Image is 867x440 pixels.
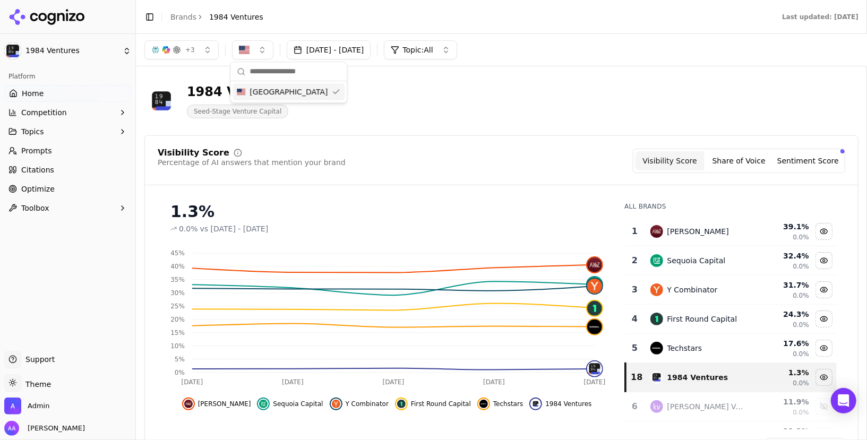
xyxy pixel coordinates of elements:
[4,142,131,159] a: Prompts
[816,369,832,386] button: Hide 1984 ventures data
[587,257,602,272] img: andreessen horowitz
[667,226,729,237] div: [PERSON_NAME]
[650,371,663,384] img: 1984 ventures
[793,291,809,300] span: 0.0%
[170,342,185,350] tspan: 10%
[587,279,602,294] img: y combinator
[4,421,85,436] button: Open user button
[21,354,55,365] span: Support
[667,284,718,295] div: Y Combinator
[179,223,198,234] span: 0.0%
[200,223,269,234] span: vs [DATE] - [DATE]
[545,400,591,408] span: 1984 Ventures
[479,400,488,408] img: techstars
[187,105,288,118] span: Seed-Stage Venture Capital
[782,13,859,21] div: Last updated: [DATE]
[774,151,843,170] button: Sentiment Score
[793,379,809,387] span: 0.0%
[793,233,809,241] span: 0.0%
[332,400,340,408] img: y combinator
[705,151,774,170] button: Share of Voice
[650,313,663,325] img: first round capital
[4,161,131,178] a: Citations
[170,263,185,270] tspan: 40%
[650,342,663,355] img: techstars
[625,217,837,246] tr: 1andreessen horowitz[PERSON_NAME]39.1%0.0%Hide andreessen horowitz data
[21,107,67,118] span: Competition
[170,303,185,310] tspan: 25%
[793,350,809,358] span: 0.0%
[4,104,131,121] button: Competition
[631,371,639,384] div: 18
[587,361,602,376] img: 1984 ventures
[287,40,371,59] button: [DATE] - [DATE]
[170,329,185,337] tspan: 15%
[816,310,832,327] button: Hide first round capital data
[793,262,809,271] span: 0.0%
[397,400,406,408] img: first round capital
[4,398,21,415] img: Admin
[346,400,389,408] span: Y Combinator
[282,378,304,386] tspan: [DATE]
[187,83,291,100] div: 1984 Ventures
[21,165,54,175] span: Citations
[250,87,328,97] span: [GEOGRAPHIC_DATA]
[170,249,185,257] tspan: 45%
[630,342,639,355] div: 5
[650,283,663,296] img: y combinator
[493,400,523,408] span: Techstars
[21,184,55,194] span: Optimize
[170,316,185,323] tspan: 20%
[21,145,52,156] span: Prompts
[483,378,505,386] tspan: [DATE]
[755,251,809,261] div: 32.4 %
[625,334,837,363] tr: 5techstarsTechstars17.6%0.0%Hide techstars data
[185,46,195,54] span: + 3
[230,81,347,102] div: Suggestions
[755,221,809,232] div: 39.1 %
[625,246,837,275] tr: 2sequoia capitalSequoia Capital32.4%0.0%Hide sequoia capital data
[625,363,837,392] tr: 181984 ventures1984 Ventures1.3%0.0%Hide 1984 ventures data
[587,320,602,334] img: techstars
[198,400,251,408] span: [PERSON_NAME]
[816,281,832,298] button: Hide y combinator data
[170,276,185,283] tspan: 35%
[624,202,837,211] div: All Brands
[175,356,185,363] tspan: 5%
[793,321,809,329] span: 0.0%
[529,398,591,410] button: Hide 1984 ventures data
[755,367,809,378] div: 1.3 %
[184,400,193,408] img: andreessen horowitz
[21,126,44,137] span: Topics
[650,225,663,238] img: andreessen horowitz
[170,289,185,297] tspan: 30%
[755,280,809,290] div: 31.7 %
[21,380,51,389] span: Theme
[630,400,639,413] div: 6
[4,180,131,197] a: Optimize
[625,275,837,305] tr: 3y combinatorY Combinator31.7%0.0%Hide y combinator data
[816,223,832,240] button: Hide andreessen horowitz data
[25,46,118,56] span: 1984 Ventures
[273,400,323,408] span: Sequoia Capital
[239,45,250,55] img: US
[625,305,837,334] tr: 4first round capitalFirst Round Capital24.3%0.0%Hide first round capital data
[158,157,346,168] div: Percentage of AI answers that mention your brand
[477,398,523,410] button: Hide techstars data
[831,388,856,413] div: Open Intercom Messenger
[4,421,19,436] img: Alp Aysan
[170,202,603,221] div: 1.3%
[259,400,268,408] img: sequoia capital
[4,398,49,415] button: Open organization switcher
[630,225,639,238] div: 1
[21,203,49,213] span: Toolbox
[237,88,245,96] img: United States
[23,424,85,433] span: [PERSON_NAME]
[587,301,602,316] img: first round capital
[257,398,323,410] button: Hide sequoia capital data
[816,398,832,415] button: Show khosla ventures data
[182,398,251,410] button: Hide andreessen horowitz data
[667,343,702,353] div: Techstars
[667,372,728,383] div: 1984 Ventures
[4,42,21,59] img: 1984 Ventures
